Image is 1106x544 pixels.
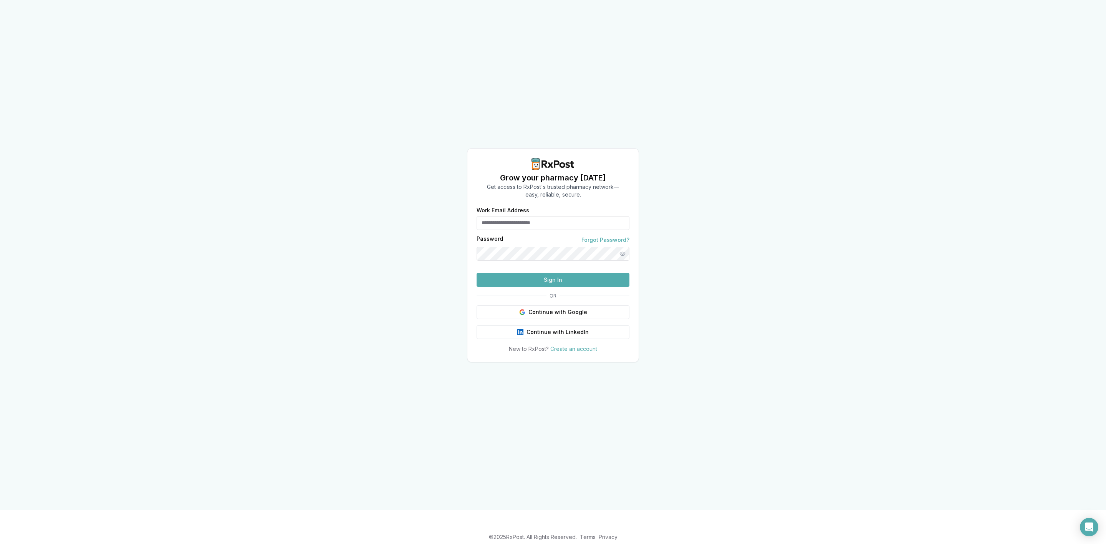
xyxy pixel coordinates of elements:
[616,247,629,261] button: Show password
[1080,518,1098,536] div: Open Intercom Messenger
[599,534,618,540] a: Privacy
[517,329,523,335] img: LinkedIn
[487,183,619,198] p: Get access to RxPost's trusted pharmacy network— easy, reliable, secure.
[550,346,597,352] a: Create an account
[477,208,629,213] label: Work Email Address
[477,273,629,287] button: Sign In
[528,158,578,170] img: RxPost Logo
[581,236,629,244] a: Forgot Password?
[477,325,629,339] button: Continue with LinkedIn
[546,293,560,299] span: OR
[509,346,549,352] span: New to RxPost?
[477,305,629,319] button: Continue with Google
[519,309,525,315] img: Google
[487,172,619,183] h1: Grow your pharmacy [DATE]
[580,534,596,540] a: Terms
[477,236,503,244] label: Password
